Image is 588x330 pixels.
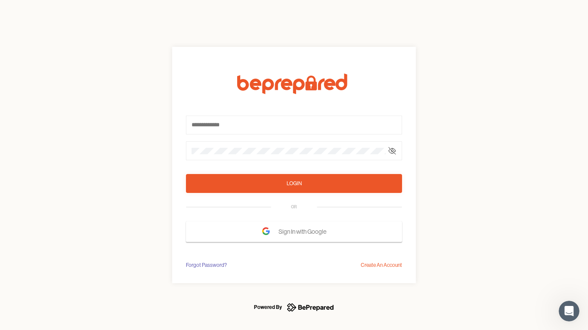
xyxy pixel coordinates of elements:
div: Forgot Password? [186,261,227,269]
span: Sign In with Google [279,224,331,239]
div: OR [291,204,297,211]
button: Sign In with Google [186,221,402,242]
button: Login [186,174,402,193]
div: Create An Account [361,261,402,269]
iframe: Intercom live chat [559,301,579,321]
div: Login [287,179,302,188]
div: Powered By [254,302,282,312]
